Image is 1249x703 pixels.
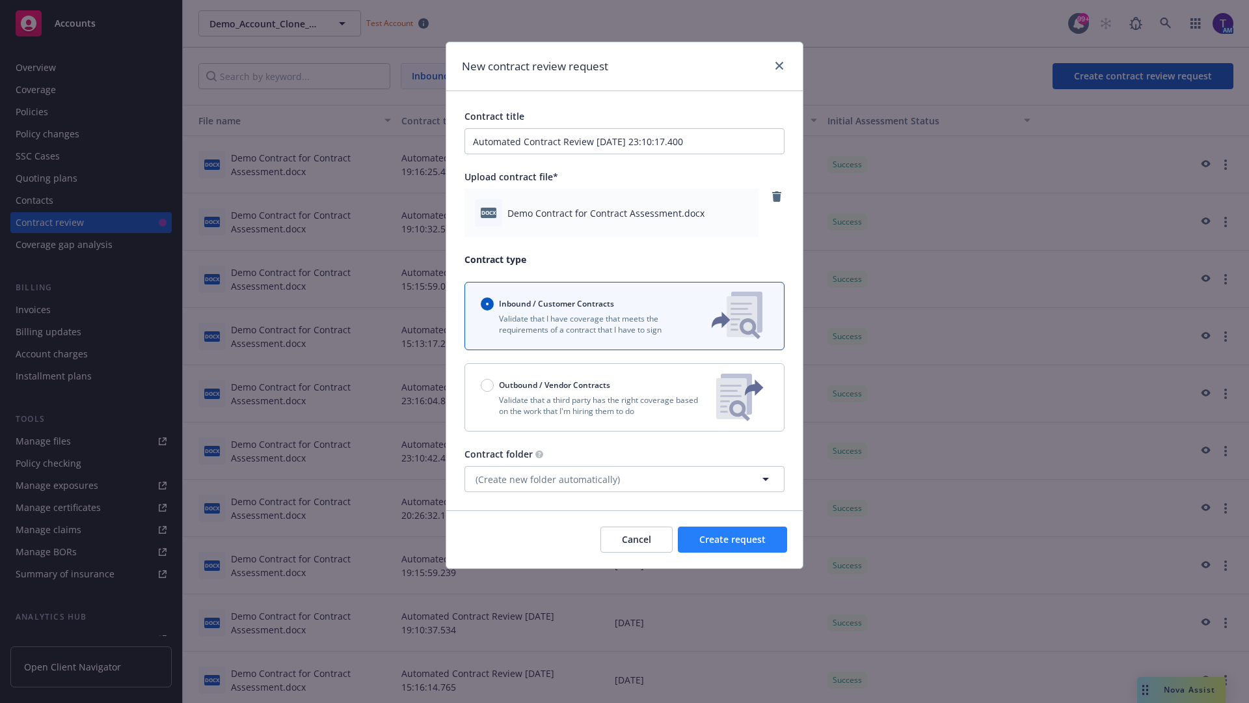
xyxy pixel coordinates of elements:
[600,527,673,553] button: Cancel
[769,189,785,204] a: remove
[622,533,651,545] span: Cancel
[499,298,614,309] span: Inbound / Customer Contracts
[464,128,785,154] input: Enter a title for this contract
[464,282,785,350] button: Inbound / Customer ContractsValidate that I have coverage that meets the requirements of a contra...
[481,379,494,392] input: Outbound / Vendor Contracts
[507,206,705,220] span: Demo Contract for Contract Assessment.docx
[464,466,785,492] button: (Create new folder automatically)
[462,58,608,75] h1: New contract review request
[464,110,524,122] span: Contract title
[481,394,706,417] p: Validate that a third party has the right coverage based on the work that I'm hiring them to do
[481,313,690,335] p: Validate that I have coverage that meets the requirements of a contract that I have to sign
[481,208,496,217] span: docx
[772,58,787,74] a: close
[464,363,785,432] button: Outbound / Vendor ContractsValidate that a third party has the right coverage based on the work t...
[481,297,494,310] input: Inbound / Customer Contracts
[464,253,785,266] p: Contract type
[464,171,558,183] span: Upload contract file*
[699,533,766,545] span: Create request
[499,379,610,391] span: Outbound / Vendor Contracts
[678,527,787,553] button: Create request
[476,473,620,486] span: (Create new folder automatically)
[464,448,533,460] span: Contract folder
